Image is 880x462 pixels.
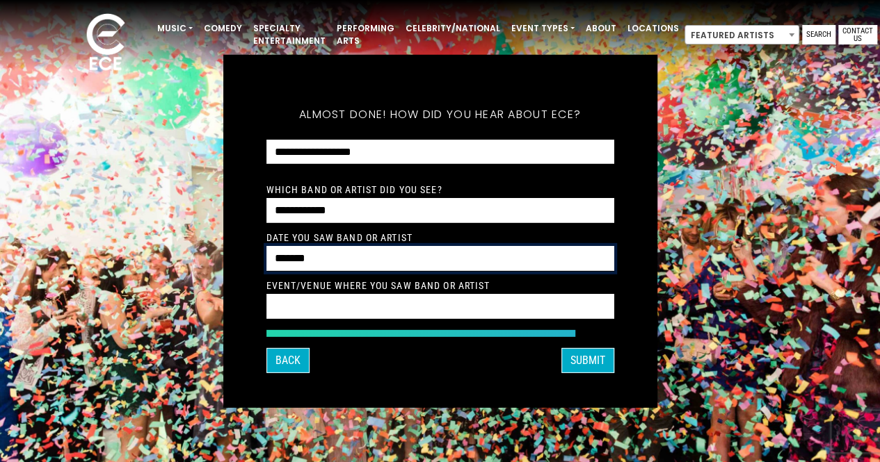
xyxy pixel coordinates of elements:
a: Event Types [506,17,580,40]
a: Contact Us [838,25,877,44]
a: Music [152,17,198,40]
label: Date You Saw Band or Artist [266,231,413,244]
h5: Almost done! How did you hear about ECE? [266,89,614,139]
span: Featured Artists [685,26,799,45]
button: SUBMIT [561,348,614,373]
a: Performing Arts [331,17,400,53]
select: How did you hear about ECE [266,139,614,165]
img: ece_new_logo_whitev2-1.png [71,10,141,77]
label: Which Band or Artist did you see? [266,183,442,196]
span: Featured Artists [685,25,799,44]
a: Search [802,25,835,44]
a: Specialty Entertainment [248,17,331,53]
a: Comedy [198,17,248,40]
a: Locations [622,17,685,40]
a: Celebrity/National [400,17,506,40]
button: Back [266,348,310,373]
a: About [580,17,622,40]
label: Event/Venue Where You Saw Band or Artist [266,279,490,292]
